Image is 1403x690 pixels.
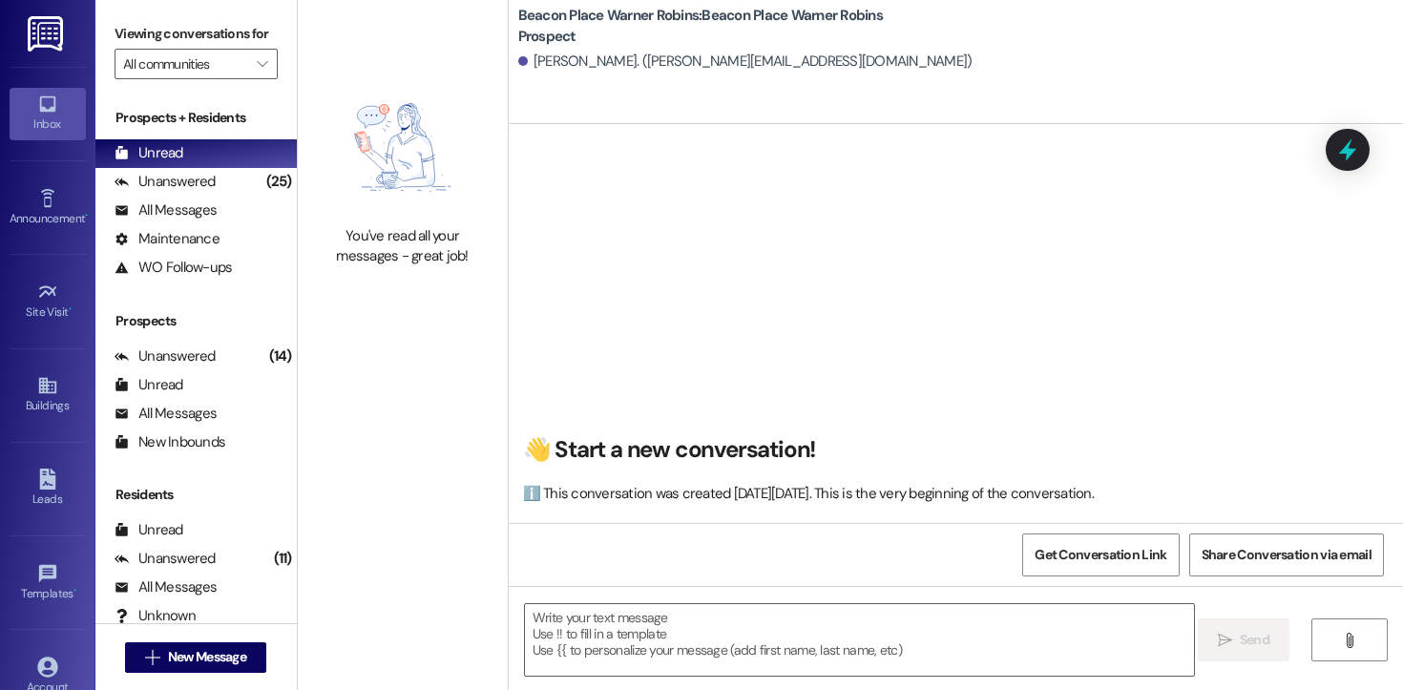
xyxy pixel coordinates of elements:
div: Unanswered [115,549,216,569]
img: ResiDesk Logo [28,16,67,52]
div: All Messages [115,200,217,220]
a: Templates • [10,557,86,609]
div: WO Follow-ups [115,258,232,278]
i:  [257,56,267,72]
div: (11) [269,544,297,574]
span: Get Conversation Link [1035,545,1166,565]
span: • [73,584,76,597]
span: • [69,303,72,316]
span: • [85,209,88,222]
input: All communities [123,49,247,79]
b: Beacon Place Warner Robins: Beacon Place Warner Robins Prospect [518,6,900,47]
div: Unread [115,143,183,163]
button: New Message [125,642,266,673]
i:  [1342,633,1356,648]
span: Send [1240,630,1269,650]
div: Unanswered [115,172,216,192]
div: You've read all your messages - great job! [319,226,487,267]
div: Unread [115,520,183,540]
span: New Message [168,647,246,667]
div: (14) [264,342,297,371]
a: Buildings [10,369,86,421]
div: All Messages [115,404,217,424]
a: Inbox [10,88,86,139]
div: Unknown [115,606,196,626]
label: Viewing conversations for [115,19,278,49]
a: Site Visit • [10,276,86,327]
div: Unanswered [115,346,216,366]
div: Prospects + Residents [95,108,297,128]
button: Send [1198,618,1290,661]
div: Maintenance [115,229,220,249]
button: Share Conversation via email [1189,533,1384,576]
div: ℹ️ This conversation was created [DATE][DATE]. This is the very beginning of the conversation. [523,484,1379,504]
h2: 👋 Start a new conversation! [523,435,1379,465]
div: Prospects [95,311,297,331]
i:  [1218,633,1232,648]
div: (25) [262,167,297,197]
img: empty-state [319,78,487,217]
i:  [145,650,159,665]
span: Share Conversation via email [1202,545,1372,565]
a: Leads [10,463,86,514]
div: All Messages [115,577,217,597]
div: [PERSON_NAME]. ([PERSON_NAME][EMAIL_ADDRESS][DOMAIN_NAME]) [518,52,973,72]
button: Get Conversation Link [1022,533,1179,576]
div: Unread [115,375,183,395]
div: New Inbounds [115,432,225,452]
div: Residents [95,485,297,505]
